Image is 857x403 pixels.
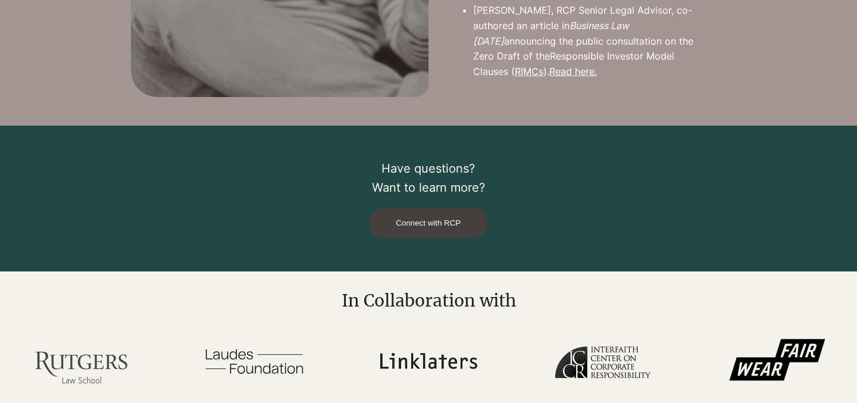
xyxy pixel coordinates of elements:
a: RIMCs [515,65,543,77]
p: Have questions? [279,159,578,178]
p: Want to learn more? [279,178,578,197]
p: [PERSON_NAME], RCP Senior Legal Advisor, co-authored an article in announcing the public consulta... [473,3,698,79]
a: Read here. [549,65,597,77]
span: Connect with RCP [396,218,461,227]
span: Business Law [DATE] [473,20,629,47]
button: Connect with RCP [369,208,488,238]
span: In Collaboration with [342,290,516,311]
a: ). [543,65,549,77]
a: Responsible Investor Model Clauses ( [473,50,674,77]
